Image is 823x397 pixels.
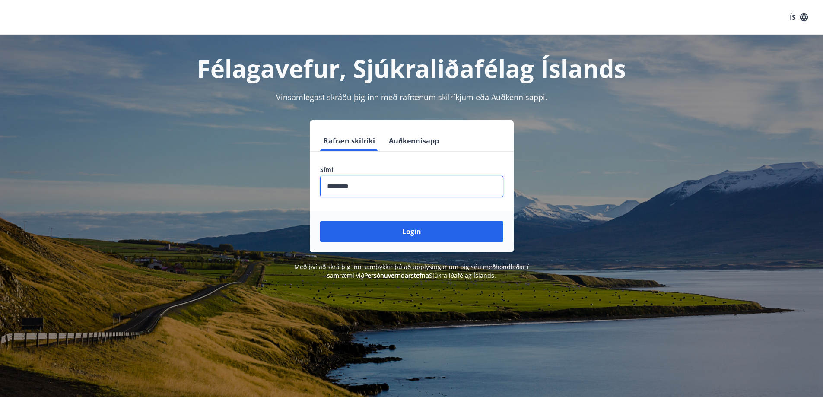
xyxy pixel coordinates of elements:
[111,52,712,85] h1: Félagavefur, Sjúkraliðafélag Íslands
[294,263,529,279] span: Með því að skrá þig inn samþykkir þú að upplýsingar um þig séu meðhöndlaðar í samræmi við Sjúkral...
[320,130,378,151] button: Rafræn skilríki
[785,10,813,25] button: ÍS
[320,221,503,242] button: Login
[385,130,442,151] button: Auðkennisapp
[276,92,547,102] span: Vinsamlegast skráðu þig inn með rafrænum skilríkjum eða Auðkennisappi.
[364,271,429,279] a: Persónuverndarstefna
[320,165,503,174] label: Sími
